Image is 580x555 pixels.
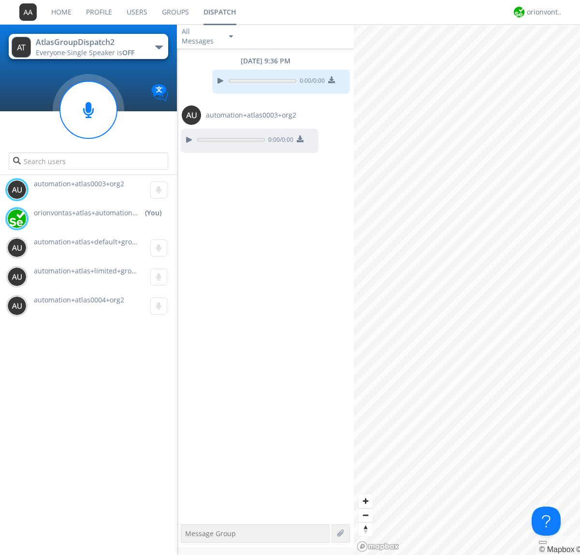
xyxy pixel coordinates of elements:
[328,76,335,83] img: download media button
[12,37,31,58] img: 373638.png
[514,7,524,17] img: 29d36aed6fa347d5a1537e7736e6aa13
[206,110,296,120] span: automation+atlas0003+org2
[532,507,561,536] iframe: Toggle Customer Support
[177,56,354,66] div: [DATE] 9:36 PM
[359,494,373,508] button: Zoom in
[527,7,563,17] div: orionvontas+atlas+automation+org2
[34,295,124,304] span: automation+atlas0004+org2
[359,508,373,522] button: Zoom out
[34,237,159,246] span: automation+atlas+default+group+org2
[265,135,293,146] span: 0:00 / 0:00
[122,48,134,57] span: OFF
[9,34,168,59] button: AtlasGroupDispatch2Everyone·Single Speaker isOFF
[36,37,145,48] div: AtlasGroupDispatch2
[7,267,27,286] img: 373638.png
[145,208,161,218] div: (You)
[296,76,325,87] span: 0:00 / 0:00
[182,105,201,125] img: 373638.png
[9,152,168,170] input: Search users
[67,48,134,57] span: Single Speaker is
[539,545,574,554] a: Mapbox
[34,179,124,188] span: automation+atlas0003+org2
[19,3,37,21] img: 373638.png
[151,84,168,101] img: Translation enabled
[539,541,547,544] button: Toggle attribution
[229,35,233,38] img: caret-down-sm.svg
[7,209,27,228] img: 29d36aed6fa347d5a1537e7736e6aa13
[182,27,220,46] div: All Messages
[359,522,373,536] button: Reset bearing to north
[36,48,145,58] div: Everyone ·
[297,135,304,142] img: download media button
[357,541,399,552] a: Mapbox logo
[34,208,140,218] span: orionvontas+atlas+automation+org2
[7,238,27,257] img: 373638.png
[34,266,162,275] span: automation+atlas+limited+groups+org2
[7,180,27,199] img: 373638.png
[7,296,27,315] img: 373638.png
